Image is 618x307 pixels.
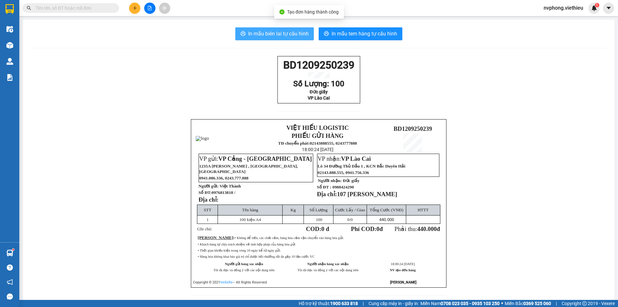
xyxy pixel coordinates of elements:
span: 18:00:24 [DATE] [302,147,333,152]
button: file-add [144,3,155,14]
span: BD1209250238 [83,24,121,31]
strong: 0369 525 060 [523,301,551,306]
button: plus [129,3,140,14]
strong: 02143888555, 0243777888 [45,34,73,43]
button: printerIn mẫu biên lai tự cấu hình [235,27,314,40]
span: 0941.086.336, 0243.777.888 [199,176,248,180]
strong: Người gửi hàng xác nhận [225,262,263,266]
span: Miền Bắc [505,300,551,307]
span: nvphong.viethieu [538,4,588,12]
span: Số Lượng [309,207,327,212]
span: Tên hàng [242,207,258,212]
span: [PERSON_NAME] [198,235,233,240]
span: 0 đ [321,225,329,232]
span: 107 [PERSON_NAME] [337,191,397,197]
strong: Địa chỉ: [199,196,219,203]
span: VP Lào Cai [341,155,371,162]
span: Đức giấy [310,89,328,94]
span: HTTT [417,207,428,212]
img: logo [196,136,209,141]
span: Tạo đơn hàng thành công [287,9,339,14]
strong: NV tạo đơn hàng [390,268,416,272]
strong: PHIẾU GỬI HÀNG [292,132,344,139]
span: Cung cấp máy in - giấy in: [369,300,419,307]
span: In mẫu tem hàng tự cấu hình [332,30,397,38]
span: 0 [377,225,379,232]
img: logo [4,13,28,38]
span: printer [240,31,246,37]
span: 16:54:24 [DATE] [38,45,74,51]
strong: 0708 023 035 - 0935 103 250 [441,301,500,306]
span: Tổng Cước (VNĐ) [370,207,403,212]
img: warehouse-icon [6,26,13,33]
span: VP nhận: [318,155,371,162]
span: • Hàng hóa không khai báo giá trị chỉ được bồi thường tối đa gấp 10 lần cước VC [198,255,314,258]
strong: VIỆT HIẾU LOGISTIC [286,124,349,131]
span: 1235A [PERSON_NAME] , [GEOGRAPHIC_DATA], [GEOGRAPHIC_DATA] [199,164,298,174]
span: 440.000 [417,225,437,232]
button: caret-down [603,3,614,14]
span: search [27,6,31,10]
span: • Không để tiền, các chất cấm, hàng hóa cấm vận chuyển vào hàng hóa gửi. [235,236,344,240]
span: Phải thu: [395,225,440,232]
input: Tìm tên, số ĐT hoặc mã đơn [35,5,111,12]
span: VP gửi: [199,155,312,162]
strong: Địa chỉ: [317,191,337,197]
span: notification [7,279,13,285]
span: 100 [316,217,322,222]
img: solution-icon [6,74,13,81]
strong: 1900 633 818 [330,301,358,306]
span: copyright [582,301,587,306]
span: 0 [347,217,350,222]
strong: Người gửi: [199,184,219,188]
strong: COD: [306,225,329,232]
span: 100 kiện A4 [239,217,261,222]
span: Tôi đã đọc và đồng ý với các nội dung trên [213,268,275,272]
strong: PHIẾU GỬI HÀNG [30,20,82,27]
span: STT [204,207,211,212]
span: • Thời gian khiếu kiện trong vòng 10 ngày kể từ ngày gửi. [198,249,281,252]
img: warehouse-icon [6,42,13,49]
span: Số Lượng: 100 [293,79,344,88]
span: Miền Nam [420,300,500,307]
span: Ghi chú: [197,226,212,231]
span: question-circle [7,264,13,271]
img: warehouse-icon [6,250,13,256]
span: BD1209250239 [394,125,432,132]
span: | [556,300,557,307]
span: caret-down [606,5,612,11]
span: | [363,300,364,307]
strong: Số ĐT : [317,185,332,189]
span: /0 [347,217,353,222]
strong: Số ĐT: [199,190,235,195]
span: VP Lào Cai [308,95,330,101]
span: ⚪️ [501,302,503,305]
span: Cước Lấy / Giao [335,207,365,212]
span: Lô 34 Đường Thủ Dầu 1 , KCN Bắc Duyên Hải [318,164,406,168]
strong: 02143888555, 0243777888 [310,141,357,146]
span: 440.000 [379,217,394,222]
img: icon-new-feature [591,5,597,11]
span: VP Cảng - [GEOGRAPHIC_DATA] [218,155,312,162]
button: printerIn mẫu tem hàng tự cấu hình [319,27,402,40]
span: Kg [291,207,296,212]
span: check-circle [279,9,285,14]
span: printer [324,31,329,37]
button: aim [159,3,170,14]
span: : [198,235,235,240]
span: BD1209250239 [283,59,354,71]
span: Copyright © 2021 – All Rights Reserved [193,280,267,284]
span: Việt Thành [220,184,241,188]
span: aim [162,6,167,10]
span: In mẫu biên lai tự cấu hình [248,30,309,38]
span: 1 [206,217,209,222]
strong: TĐ chuyển phát: [39,28,66,38]
strong: Phí COD: đ [351,225,383,232]
img: warehouse-icon [6,58,13,65]
sup: 1 [595,3,599,7]
sup: 1 [12,249,14,251]
span: 18:00:24 [DATE] [391,262,415,266]
span: message [7,293,13,300]
strong: [PERSON_NAME] [390,280,417,284]
span: Tôi đã đọc và đồng ý với các nội dung trên [297,268,359,272]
